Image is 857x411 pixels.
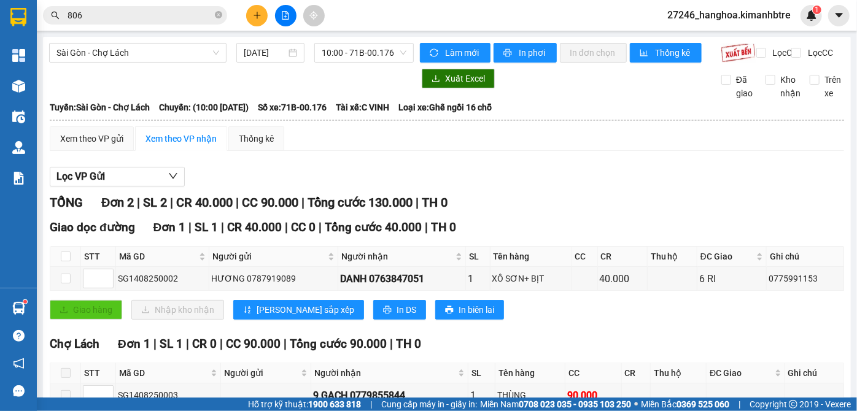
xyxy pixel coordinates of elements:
[422,195,448,210] span: TH 0
[118,272,207,285] div: SG1408250002
[221,220,224,234] span: |
[491,247,572,267] th: Tên hàng
[160,337,183,351] span: SL 1
[145,132,217,145] div: Xem theo VP nhận
[519,399,631,409] strong: 0708 023 035 - 0935 103 250
[425,220,428,234] span: |
[336,101,389,114] span: Tài xế: C VINH
[503,48,514,58] span: printer
[186,337,189,351] span: |
[242,195,298,210] span: CC 90.000
[828,5,850,26] button: caret-down
[116,383,221,407] td: SG1408250003
[23,300,27,304] sup: 1
[651,363,707,383] th: Thu hộ
[314,366,456,380] span: Người nhận
[211,272,336,285] div: HƯƠNG 0787919089
[301,195,304,210] span: |
[153,220,186,234] span: Đơn 1
[806,10,817,21] img: icon-new-feature
[373,300,426,320] button: printerIn DS
[466,247,490,267] th: SL
[494,43,557,63] button: printerIn phơi
[572,247,598,267] th: CC
[239,132,274,145] div: Thống kê
[258,101,327,114] span: Số xe: 71B-00.176
[227,220,282,234] span: CR 40.000
[422,69,495,88] button: downloadXuất Excel
[699,271,764,286] div: 6 RI
[803,46,835,60] span: Lọc CC
[220,337,223,351] span: |
[396,337,421,351] span: TH 0
[767,247,844,267] th: Ghi chú
[497,388,563,402] div: THÙNG
[50,195,83,210] span: TỔNG
[159,101,249,114] span: Chuyến: (10:00 [DATE])
[815,6,819,14] span: 1
[243,305,252,315] span: sort-ascending
[12,49,25,62] img: dashboard-icon
[492,272,570,285] div: XÔ SƠN+ BỊT
[480,398,631,411] span: Miền Nam
[435,300,504,320] button: printerIn biên lai
[119,366,208,380] span: Mã GD
[50,167,185,186] button: Lọc VP Gửi
[398,101,492,114] span: Loại xe: Ghế ngồi 16 chỗ
[192,337,217,351] span: CR 0
[459,303,494,317] span: In biên lai
[68,9,212,22] input: Tìm tên, số ĐT hoặc mã đơn
[495,363,565,383] th: Tên hàng
[170,195,173,210] span: |
[12,110,25,123] img: warehouse-icon
[257,303,354,317] span: [PERSON_NAME] sắp xếp
[303,5,325,26] button: aim
[432,74,440,84] span: download
[622,363,651,383] th: CR
[416,195,419,210] span: |
[820,73,846,100] span: Trên xe
[313,388,466,403] div: 9 GẠCH 0779855844
[430,48,440,58] span: sync
[600,271,645,286] div: 40.000
[137,195,140,210] span: |
[813,6,821,14] sup: 1
[834,10,845,21] span: caret-down
[118,388,219,402] div: SG1408250003
[325,220,422,234] span: Tổng cước 40.000
[12,141,25,154] img: warehouse-icon
[290,337,387,351] span: Tổng cước 90.000
[285,220,288,234] span: |
[13,358,25,369] span: notification
[12,302,25,315] img: warehouse-icon
[215,10,222,21] span: close-circle
[50,220,135,234] span: Giao dọc đường
[769,272,842,285] div: 0775991153
[468,271,487,286] div: 1
[244,46,286,60] input: 14/08/2025
[284,337,287,351] span: |
[397,303,416,317] span: In DS
[233,300,364,320] button: sort-ascending[PERSON_NAME] sắp xếp
[226,337,281,351] span: CC 90.000
[176,195,233,210] span: CR 40.000
[246,5,268,26] button: plus
[12,80,25,93] img: warehouse-icon
[13,330,25,342] span: question-circle
[789,400,797,409] span: copyright
[340,271,463,286] div: DANH 0763847051
[322,44,406,62] span: 10:00 - 71B-00.176
[390,337,393,351] span: |
[630,43,702,63] button: bar-chartThống kê
[567,388,619,403] div: 90.000
[677,399,729,409] strong: 0369 525 060
[640,48,650,58] span: bar-chart
[224,366,298,380] span: Người gửi
[101,195,134,210] span: Đơn 2
[655,46,692,60] span: Thống kê
[60,132,123,145] div: Xem theo VP gửi
[118,337,150,351] span: Đơn 1
[212,250,325,263] span: Người gửi
[381,398,477,411] span: Cung cấp máy in - giấy in:
[700,250,754,263] span: ĐC Giao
